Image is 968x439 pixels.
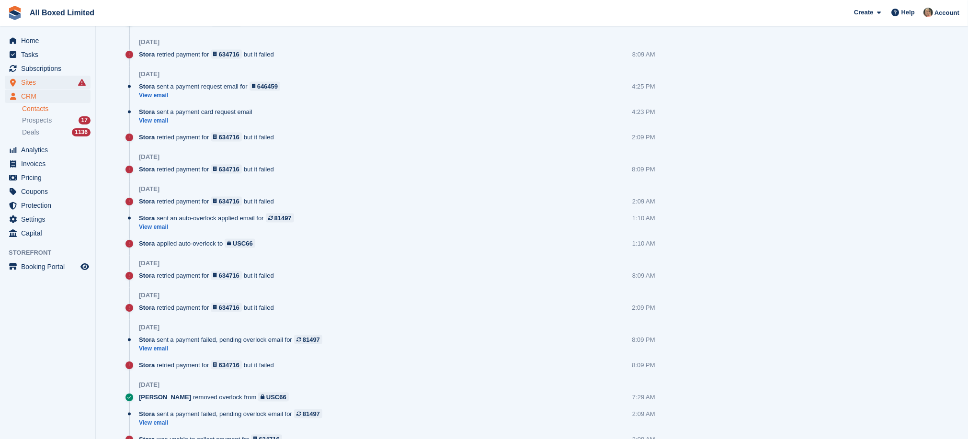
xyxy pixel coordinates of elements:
div: USC66 [233,239,253,248]
div: retried payment for but it failed [139,165,279,174]
span: Analytics [21,143,79,157]
a: 634716 [211,197,242,206]
img: stora-icon-8386f47178a22dfd0bd8f6a31ec36ba5ce8667c1dd55bd0f319d3a0aa187defe.svg [8,6,22,20]
a: Prospects 17 [22,115,91,125]
div: 17 [79,116,91,124]
a: 634716 [211,50,242,59]
div: [DATE] [139,185,159,193]
a: menu [5,143,91,157]
span: Stora [139,360,155,370]
span: Protection [21,199,79,212]
div: 8:09 PM [632,335,655,344]
a: 81497 [294,409,322,418]
div: retried payment for but it failed [139,303,279,312]
div: 634716 [219,271,239,280]
span: Stora [139,50,155,59]
a: menu [5,185,91,198]
span: Capital [21,226,79,240]
div: USC66 [266,393,286,402]
div: 1136 [72,128,91,136]
div: 634716 [219,360,239,370]
div: 2:09 AM [632,409,655,418]
a: USC66 [258,393,288,402]
span: Stora [139,271,155,280]
span: Booking Portal [21,260,79,273]
span: Stora [139,335,155,344]
div: retried payment for but it failed [139,133,279,142]
div: 4:25 PM [632,82,655,91]
span: CRM [21,90,79,103]
span: Prospects [22,116,52,125]
div: [DATE] [139,292,159,299]
div: [DATE] [139,70,159,78]
span: Stora [139,197,155,206]
a: USC66 [225,239,255,248]
span: Help [901,8,915,17]
span: Sites [21,76,79,89]
a: View email [139,345,327,353]
a: View email [139,91,285,100]
div: retried payment for but it failed [139,50,279,59]
a: Preview store [79,261,91,272]
div: sent a payment card request email [139,107,257,116]
div: [DATE] [139,153,159,161]
span: Invoices [21,157,79,170]
div: 646459 [257,82,278,91]
a: View email [139,419,327,427]
div: 8:09 AM [632,271,655,280]
span: Stora [139,214,155,223]
a: menu [5,34,91,47]
span: Home [21,34,79,47]
div: 8:09 PM [632,165,655,174]
i: Smart entry sync failures have occurred [78,79,86,86]
div: sent a payment failed, pending overlock email for [139,409,327,418]
div: sent an auto-overlock applied email for [139,214,299,223]
a: menu [5,157,91,170]
div: applied auto-overlock to [139,239,260,248]
a: 634716 [211,360,242,370]
div: [DATE] [139,381,159,389]
div: 8:09 AM [632,50,655,59]
div: 81497 [303,335,320,344]
div: removed overlock from [139,393,294,402]
div: [DATE] [139,259,159,267]
a: Contacts [22,104,91,113]
div: 634716 [219,165,239,174]
div: 1:10 AM [632,239,655,248]
div: 2:09 PM [632,303,655,312]
a: menu [5,199,91,212]
span: Settings [21,213,79,226]
span: Stora [139,133,155,142]
span: Stora [139,303,155,312]
span: Stora [139,107,155,116]
span: Stora [139,165,155,174]
a: All Boxed Limited [26,5,98,21]
span: Account [934,8,959,18]
div: 2:09 PM [632,133,655,142]
img: Sandie Mills [923,8,933,17]
div: retried payment for but it failed [139,197,279,206]
a: menu [5,171,91,184]
div: 81497 [274,214,292,223]
a: View email [139,117,257,125]
a: 646459 [250,82,281,91]
a: Deals 1136 [22,127,91,137]
a: menu [5,48,91,61]
div: 634716 [219,133,239,142]
a: menu [5,90,91,103]
span: Stora [139,409,155,418]
div: [DATE] [139,324,159,331]
div: 2:09 AM [632,197,655,206]
div: 634716 [219,303,239,312]
span: Stora [139,82,155,91]
a: 634716 [211,165,242,174]
span: Pricing [21,171,79,184]
div: 7:29 AM [632,393,655,402]
a: 634716 [211,303,242,312]
a: 81497 [294,335,322,344]
span: Storefront [9,248,95,258]
span: Stora [139,239,155,248]
a: 634716 [211,133,242,142]
a: menu [5,226,91,240]
div: 4:23 PM [632,107,655,116]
